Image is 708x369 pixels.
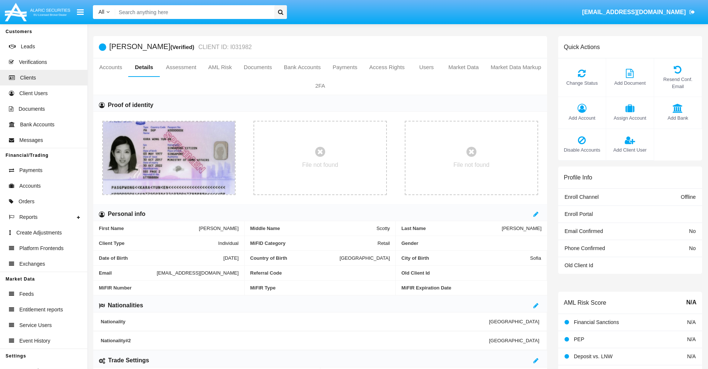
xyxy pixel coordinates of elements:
[109,43,252,51] h5: [PERSON_NAME]
[378,240,390,246] span: Retail
[93,77,547,95] a: 2FA
[99,226,199,231] span: First Name
[16,229,62,237] span: Create Adjustments
[218,240,239,246] span: Individual
[99,270,157,276] span: Email
[489,319,539,324] span: [GEOGRAPHIC_DATA]
[19,198,35,205] span: Orders
[689,245,696,251] span: No
[197,44,252,50] small: CLIENT ID: I031982
[98,9,104,15] span: All
[93,58,128,76] a: Accounts
[21,43,35,51] span: Leads
[340,255,390,261] span: [GEOGRAPHIC_DATA]
[19,245,64,252] span: Platform Frontends
[687,319,696,325] span: N/A
[401,255,530,261] span: City of Birth
[128,58,160,76] a: Details
[108,210,145,218] h6: Personal info
[686,298,696,307] span: N/A
[327,58,363,76] a: Payments
[250,240,378,246] span: MiFID Category
[19,290,34,298] span: Feeds
[574,336,584,342] span: PEP
[19,58,47,66] span: Verifications
[19,213,38,221] span: Reports
[93,8,115,16] a: All
[4,1,71,23] img: Logo image
[19,306,63,314] span: Entitlement reports
[278,58,327,76] a: Bank Accounts
[530,255,541,261] span: Sofia
[442,58,485,76] a: Market Data
[223,255,239,261] span: [DATE]
[160,58,202,76] a: Assessment
[565,211,593,217] span: Enroll Portal
[20,121,55,129] span: Bank Accounts
[681,194,696,200] span: Offline
[115,5,272,19] input: Search
[565,262,593,268] span: Old Client Id
[250,226,376,231] span: Middle Name
[19,90,48,97] span: Client Users
[687,336,696,342] span: N/A
[574,353,612,359] span: Deposit vs. LNW
[564,174,592,181] h6: Profile Info
[99,240,218,246] span: Client Type
[19,166,42,174] span: Payments
[250,270,390,276] span: Referral Code
[565,245,605,251] span: Phone Confirmed
[199,226,239,231] span: [PERSON_NAME]
[574,319,619,325] span: Financial Sanctions
[19,182,41,190] span: Accounts
[363,58,411,76] a: Access Rights
[564,43,600,51] h6: Quick Actions
[579,2,699,23] a: [EMAIL_ADDRESS][DOMAIN_NAME]
[19,260,45,268] span: Exchanges
[610,146,650,153] span: Add Client User
[250,255,340,261] span: Country of Birth
[582,9,686,15] span: [EMAIL_ADDRESS][DOMAIN_NAME]
[20,74,36,82] span: Clients
[108,356,149,365] h6: Trade Settings
[565,194,599,200] span: Enroll Channel
[108,301,143,310] h6: Nationalities
[401,226,502,231] span: Last Name
[157,270,239,276] span: [EMAIL_ADDRESS][DOMAIN_NAME]
[658,76,698,90] span: Resend Conf. Email
[562,80,602,87] span: Change Status
[99,285,239,291] span: MiFIR Number
[19,321,52,329] span: Service Users
[689,228,696,234] span: No
[99,255,223,261] span: Date of Birth
[202,58,238,76] a: AML Risk
[687,353,696,359] span: N/A
[401,285,541,291] span: MiFIR Expiration Date
[411,58,443,76] a: Users
[101,319,489,324] span: Nationality
[564,299,606,306] h6: AML Risk Score
[562,146,602,153] span: Disable Accounts
[658,114,698,122] span: Add Bank
[401,240,541,246] span: Gender
[401,270,541,276] span: Old Client Id
[502,226,541,231] span: [PERSON_NAME]
[489,338,539,343] span: [GEOGRAPHIC_DATA]
[19,136,43,144] span: Messages
[238,58,278,76] a: Documents
[250,285,390,291] span: MiFIR Type
[170,43,196,51] div: (Verified)
[485,58,547,76] a: Market Data Markup
[101,338,489,343] span: Nationality #2
[610,114,650,122] span: Assign Account
[19,105,45,113] span: Documents
[565,228,603,234] span: Email Confirmed
[376,226,390,231] span: Scotty
[562,114,602,122] span: Add Account
[610,80,650,87] span: Add Document
[19,337,50,345] span: Event History
[108,101,153,109] h6: Proof of identity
